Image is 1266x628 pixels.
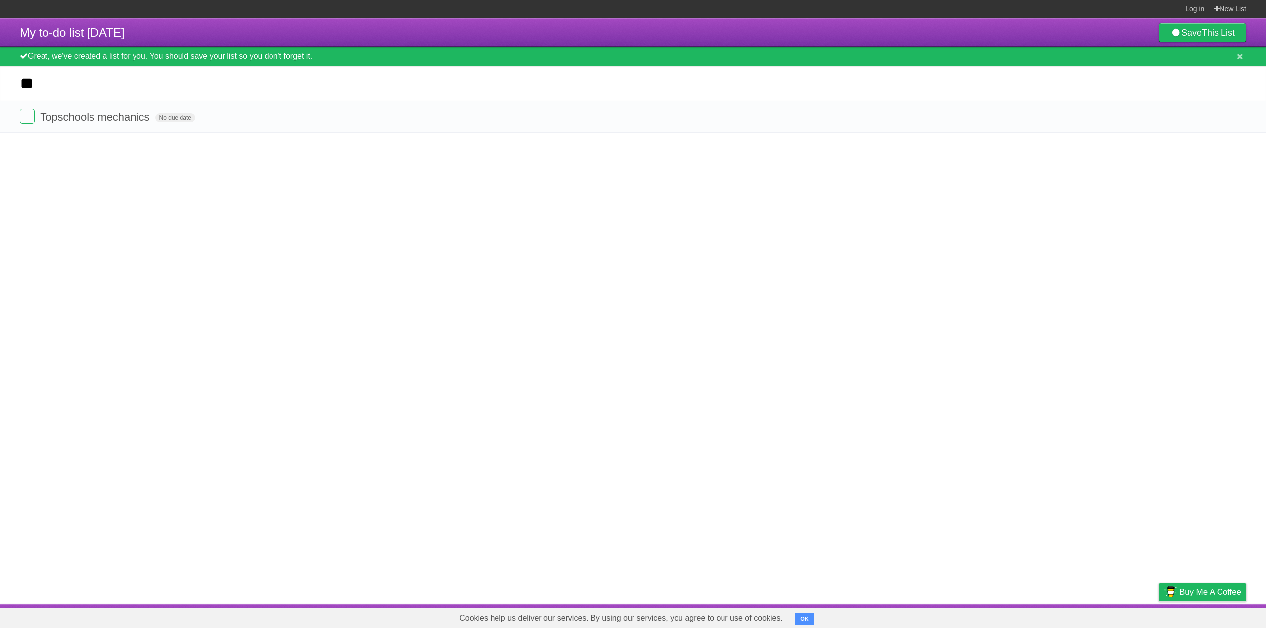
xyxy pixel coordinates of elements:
[1202,28,1235,38] b: This List
[1146,607,1172,626] a: Privacy
[1164,584,1177,600] img: Buy me a coffee
[1159,583,1246,601] a: Buy me a coffee
[795,613,814,625] button: OK
[1179,584,1241,601] span: Buy me a coffee
[450,608,793,628] span: Cookies help us deliver our services. By using our services, you agree to our use of cookies.
[1027,607,1048,626] a: About
[1112,607,1134,626] a: Terms
[20,109,35,124] label: Done
[1184,607,1246,626] a: Suggest a feature
[40,111,152,123] span: Topschools mechanics
[20,26,125,39] span: My to-do list [DATE]
[1159,23,1246,42] a: SaveThis List
[1060,607,1100,626] a: Developers
[155,113,195,122] span: No due date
